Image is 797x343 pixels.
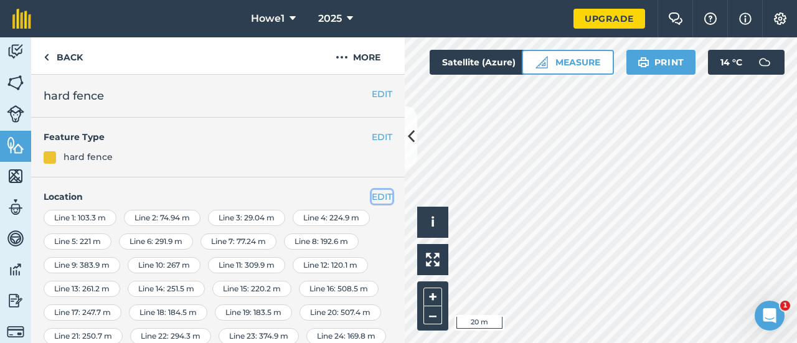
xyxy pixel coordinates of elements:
[372,87,392,101] button: EDIT
[780,301,790,311] span: 1
[423,288,442,306] button: +
[44,50,49,65] img: svg+xml;base64,PHN2ZyB4bWxucz0iaHR0cDovL3d3dy53My5vcmcvMjAwMC9zdmciIHdpZHRoPSI5IiBoZWlnaHQ9IjI0Ii...
[7,105,24,123] img: svg+xml;base64,PD94bWwgdmVyc2lvbj0iMS4wIiBlbmNvZGluZz0idXRmLTgiPz4KPCEtLSBHZW5lcmF0b3I6IEFkb2JlIE...
[7,198,24,217] img: svg+xml;base64,PD94bWwgdmVyc2lvbj0iMS4wIiBlbmNvZGluZz0idXRmLTgiPz4KPCEtLSBHZW5lcmF0b3I6IEFkb2JlIE...
[739,11,752,26] img: svg+xml;base64,PHN2ZyB4bWxucz0iaHR0cDovL3d3dy53My5vcmcvMjAwMC9zdmciIHdpZHRoPSIxNyIgaGVpZ2h0PSIxNy...
[215,304,292,321] div: Line 19 : 183.5 m
[318,11,342,26] span: 2025
[773,12,788,25] img: A cog icon
[522,50,614,75] button: Measure
[44,281,120,297] div: Line 13 : 261.2 m
[431,214,435,230] span: i
[336,50,348,65] img: svg+xml;base64,PHN2ZyB4bWxucz0iaHR0cDovL3d3dy53My5vcmcvMjAwMC9zdmciIHdpZHRoPSIyMCIgaGVpZ2h0PSIyNC...
[293,257,368,273] div: Line 12 : 120.1 m
[703,12,718,25] img: A question mark icon
[638,55,649,70] img: svg+xml;base64,PHN2ZyB4bWxucz0iaHR0cDovL3d3dy53My5vcmcvMjAwMC9zdmciIHdpZHRoPSIxOSIgaGVpZ2h0PSIyNC...
[299,281,379,297] div: Line 16 : 508.5 m
[128,257,200,273] div: Line 10 : 267 m
[44,210,116,226] div: Line 1 : 103.3 m
[64,150,113,164] div: hard fence
[7,229,24,248] img: svg+xml;base64,PD94bWwgdmVyc2lvbj0iMS4wIiBlbmNvZGluZz0idXRmLTgiPz4KPCEtLSBHZW5lcmF0b3I6IEFkb2JlIE...
[299,304,381,321] div: Line 20 : 507.4 m
[44,130,372,144] h4: Feature Type
[7,167,24,186] img: svg+xml;base64,PHN2ZyB4bWxucz0iaHR0cDovL3d3dy53My5vcmcvMjAwMC9zdmciIHdpZHRoPSI1NiIgaGVpZ2h0PSI2MC...
[12,9,31,29] img: fieldmargin Logo
[129,304,207,321] div: Line 18 : 184.5 m
[708,50,785,75] button: 14 °C
[417,207,448,238] button: i
[7,260,24,279] img: svg+xml;base64,PD94bWwgdmVyc2lvbj0iMS4wIiBlbmNvZGluZz0idXRmLTgiPz4KPCEtLSBHZW5lcmF0b3I6IEFkb2JlIE...
[124,210,200,226] div: Line 2 : 74.94 m
[626,50,696,75] button: Print
[430,50,549,75] button: Satellite (Azure)
[752,50,777,75] img: svg+xml;base64,PD94bWwgdmVyc2lvbj0iMS4wIiBlbmNvZGluZz0idXRmLTgiPz4KPCEtLSBHZW5lcmF0b3I6IEFkb2JlIE...
[372,130,392,144] button: EDIT
[128,281,205,297] div: Line 14 : 251.5 m
[208,210,285,226] div: Line 3 : 29.04 m
[720,50,742,75] span: 14 ° C
[31,37,95,74] a: Back
[311,37,405,74] button: More
[44,87,392,105] h2: hard fence
[7,323,24,341] img: svg+xml;base64,PD94bWwgdmVyc2lvbj0iMS4wIiBlbmNvZGluZz0idXRmLTgiPz4KPCEtLSBHZW5lcmF0b3I6IEFkb2JlIE...
[44,304,121,321] div: Line 17 : 247.7 m
[293,210,370,226] div: Line 4 : 224.9 m
[755,301,785,331] iframe: Intercom live chat
[251,11,285,26] span: Howe1
[200,233,276,250] div: Line 7 : 77.24 m
[372,190,392,204] button: EDIT
[44,190,392,204] h4: Location
[426,253,440,266] img: Four arrows, one pointing top left, one top right, one bottom right and the last bottom left
[208,257,285,273] div: Line 11 : 309.9 m
[7,42,24,61] img: svg+xml;base64,PD94bWwgdmVyc2lvbj0iMS4wIiBlbmNvZGluZz0idXRmLTgiPz4KPCEtLSBHZW5lcmF0b3I6IEFkb2JlIE...
[7,73,24,92] img: svg+xml;base64,PHN2ZyB4bWxucz0iaHR0cDovL3d3dy53My5vcmcvMjAwMC9zdmciIHdpZHRoPSI1NiIgaGVpZ2h0PSI2MC...
[212,281,291,297] div: Line 15 : 220.2 m
[44,233,111,250] div: Line 5 : 221 m
[7,136,24,154] img: svg+xml;base64,PHN2ZyB4bWxucz0iaHR0cDovL3d3dy53My5vcmcvMjAwMC9zdmciIHdpZHRoPSI1NiIgaGVpZ2h0PSI2MC...
[284,233,359,250] div: Line 8 : 192.6 m
[423,306,442,324] button: –
[535,56,548,68] img: Ruler icon
[119,233,193,250] div: Line 6 : 291.9 m
[573,9,645,29] a: Upgrade
[44,257,120,273] div: Line 9 : 383.9 m
[7,291,24,310] img: svg+xml;base64,PD94bWwgdmVyc2lvbj0iMS4wIiBlbmNvZGluZz0idXRmLTgiPz4KPCEtLSBHZW5lcmF0b3I6IEFkb2JlIE...
[668,12,683,25] img: Two speech bubbles overlapping with the left bubble in the forefront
